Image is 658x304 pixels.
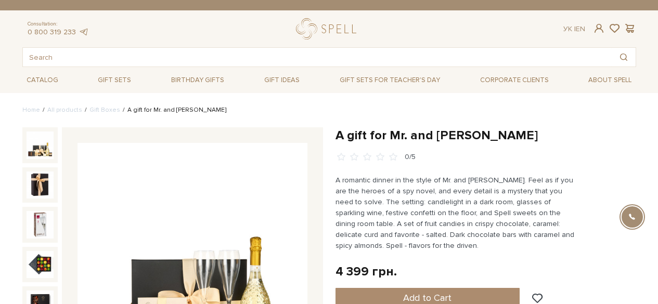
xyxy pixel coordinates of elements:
[336,127,636,143] h1: A gift for Mr. and [PERSON_NAME]
[296,18,361,39] a: logo
[167,72,228,88] a: Birthday gifts
[27,251,54,278] img: A gift for Mr. and Mrs. Smith
[584,72,636,88] a: About Spell
[563,24,572,33] a: Ук
[336,71,444,89] a: Gift sets for Teacher's Day
[612,48,636,67] button: Search
[336,175,579,251] p: A romantic dinner in the style of Mr. and [PERSON_NAME]. Feel as if you are the heroes of a spy n...
[28,28,76,36] a: 0 800 319 233
[94,72,135,88] a: Gift sets
[476,71,553,89] a: Corporate clients
[27,171,54,199] img: A gift for Mr. and Mrs. Smith
[563,24,585,34] div: En
[403,292,451,303] span: Add to Cart
[260,72,304,88] a: Gift ideas
[79,28,89,36] a: telegram
[28,21,89,28] span: Consultation:
[47,106,82,114] a: All products
[336,263,397,280] div: 4 399 грн.
[27,211,54,238] img: A gift for Mr. and Mrs. Smith
[22,106,40,114] a: Home
[27,131,54,158] img: A gift for Mr. and Mrs. Smith
[574,24,576,33] span: |
[22,72,62,88] a: Catalog
[120,105,226,115] li: A gift for Mr. and [PERSON_NAME]
[89,106,120,114] a: Gift Boxes
[405,152,416,162] div: 0/5
[23,48,612,67] input: Search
